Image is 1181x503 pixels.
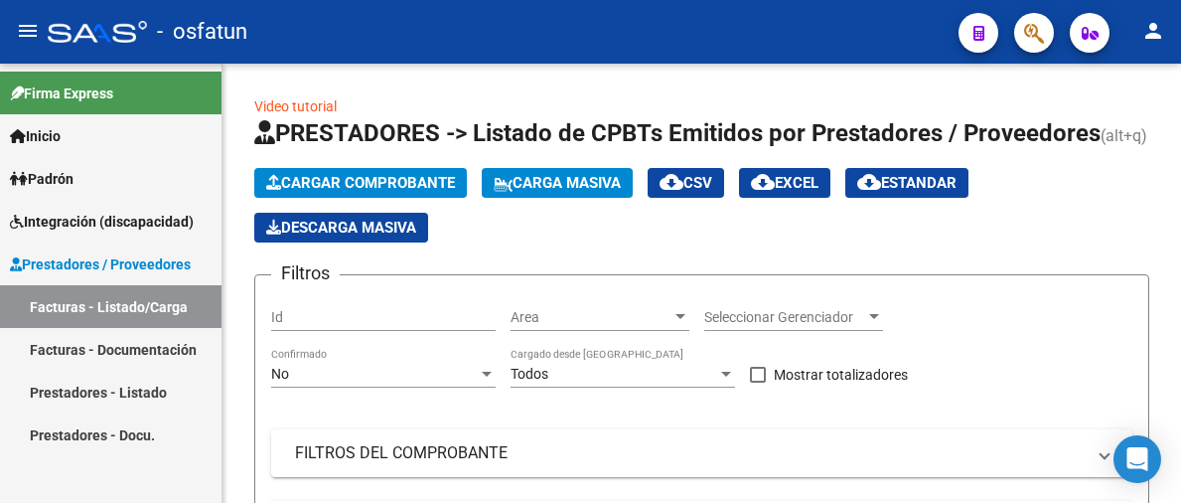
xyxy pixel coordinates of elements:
[1101,126,1147,145] span: (alt+q)
[157,10,247,54] span: - osfatun
[271,366,289,382] span: No
[10,125,61,147] span: Inicio
[266,174,455,192] span: Cargar Comprobante
[1141,19,1165,43] mat-icon: person
[254,168,467,198] button: Cargar Comprobante
[254,213,428,243] app-download-masive: Descarga masiva de comprobantes (adjuntos)
[660,174,712,192] span: CSV
[511,309,671,326] span: Area
[660,170,683,194] mat-icon: cloud_download
[16,19,40,43] mat-icon: menu
[10,253,191,275] span: Prestadores / Proveedores
[845,168,968,198] button: Estandar
[271,259,340,287] h3: Filtros
[1113,435,1161,483] div: Open Intercom Messenger
[857,170,881,194] mat-icon: cloud_download
[271,429,1132,477] mat-expansion-panel-header: FILTROS DEL COMPROBANTE
[648,168,724,198] button: CSV
[10,83,113,104] span: Firma Express
[254,98,337,114] a: Video tutorial
[254,119,1101,147] span: PRESTADORES -> Listado de CPBTs Emitidos por Prestadores / Proveedores
[254,213,428,243] button: Descarga Masiva
[751,174,818,192] span: EXCEL
[751,170,775,194] mat-icon: cloud_download
[511,366,548,382] span: Todos
[266,219,416,237] span: Descarga Masiva
[774,363,908,387] span: Mostrar totalizadores
[10,211,194,233] span: Integración (discapacidad)
[482,168,633,198] button: Carga Masiva
[295,442,1085,464] mat-panel-title: FILTROS DEL COMPROBANTE
[857,174,957,192] span: Estandar
[10,168,74,190] span: Padrón
[739,168,830,198] button: EXCEL
[704,309,865,326] span: Seleccionar Gerenciador
[494,174,621,192] span: Carga Masiva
